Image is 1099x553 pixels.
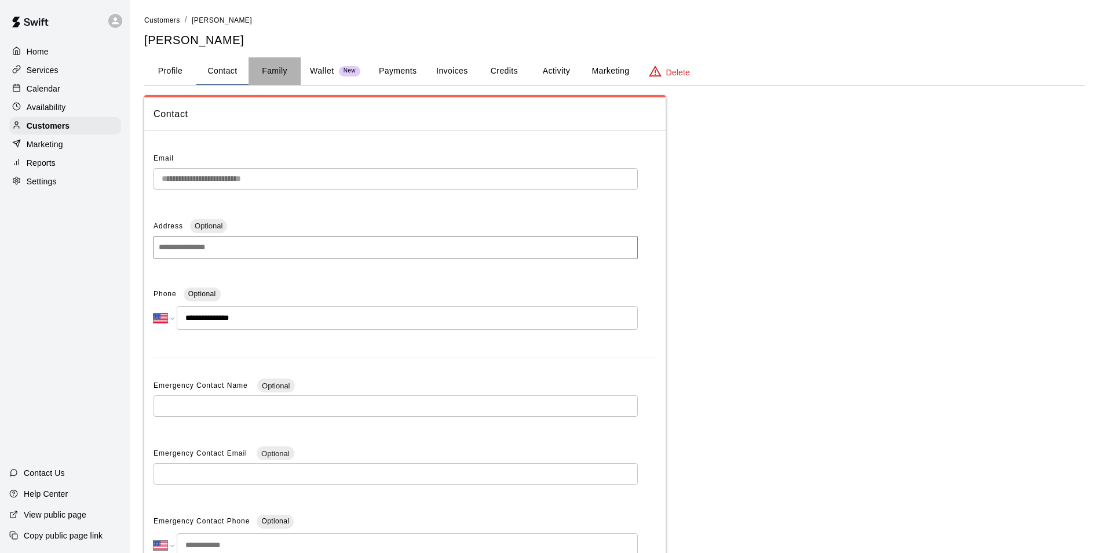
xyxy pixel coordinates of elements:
[144,16,180,24] span: Customers
[9,154,121,172] a: Reports
[24,530,103,541] p: Copy public page link
[27,46,49,57] p: Home
[257,381,294,390] span: Optional
[9,43,121,60] a: Home
[154,107,656,122] span: Contact
[196,57,249,85] button: Contact
[24,488,68,500] p: Help Center
[154,512,250,531] span: Emergency Contact Phone
[426,57,478,85] button: Invoices
[249,57,301,85] button: Family
[154,381,250,390] span: Emergency Contact Name
[27,139,63,150] p: Marketing
[154,154,174,162] span: Email
[144,15,180,24] a: Customers
[154,222,183,230] span: Address
[27,157,56,169] p: Reports
[27,64,59,76] p: Services
[9,61,121,79] a: Services
[24,467,65,479] p: Contact Us
[192,16,252,24] span: [PERSON_NAME]
[154,168,638,190] div: The email of an existing customer can only be changed by the customer themselves at https://book....
[154,285,177,304] span: Phone
[310,65,334,77] p: Wallet
[154,449,250,457] span: Emergency Contact Email
[9,80,121,97] a: Calendar
[9,117,121,134] a: Customers
[582,57,638,85] button: Marketing
[530,57,582,85] button: Activity
[27,176,57,187] p: Settings
[339,67,360,75] span: New
[144,14,1085,27] nav: breadcrumb
[478,57,530,85] button: Credits
[9,136,121,153] a: Marketing
[24,509,86,521] p: View public page
[27,120,70,132] p: Customers
[370,57,426,85] button: Payments
[9,173,121,190] a: Settings
[27,83,60,94] p: Calendar
[144,32,1085,48] h5: [PERSON_NAME]
[144,57,196,85] button: Profile
[9,99,121,116] a: Availability
[27,101,66,113] p: Availability
[257,449,294,458] span: Optional
[188,290,216,298] span: Optional
[666,67,690,78] p: Delete
[261,517,289,525] span: Optional
[185,14,187,26] li: /
[190,221,227,230] span: Optional
[144,57,1085,85] div: basic tabs example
